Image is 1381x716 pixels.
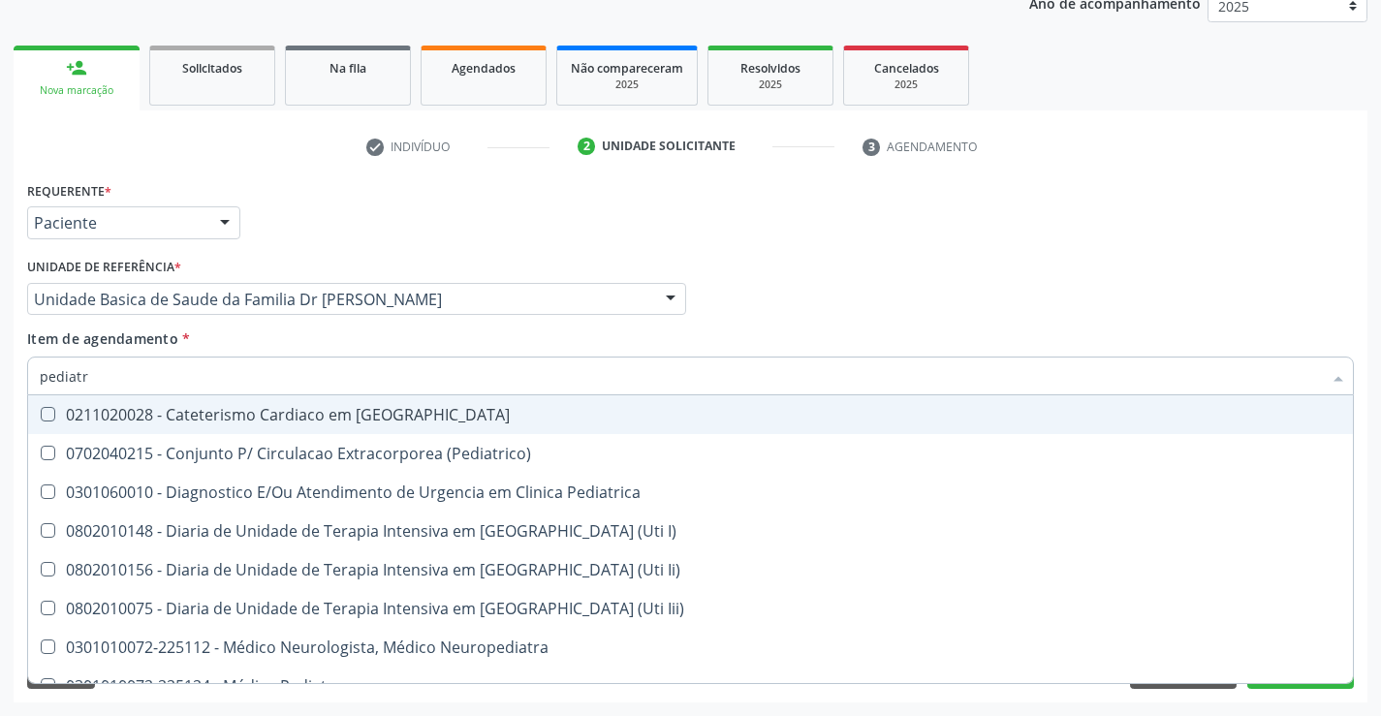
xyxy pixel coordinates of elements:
[27,329,178,348] span: Item de agendamento
[722,78,819,92] div: 2025
[40,407,1341,422] div: 0211020028 - Cateterismo Cardiaco em [GEOGRAPHIC_DATA]
[40,523,1341,539] div: 0802010148 - Diaria de Unidade de Terapia Intensiva em [GEOGRAPHIC_DATA] (Uti I)
[858,78,955,92] div: 2025
[40,357,1322,395] input: Buscar por procedimentos
[740,60,800,77] span: Resolvidos
[27,83,126,98] div: Nova marcação
[40,639,1341,655] div: 0301010072-225112 - Médico Neurologista, Médico Neuropediatra
[27,253,181,283] label: Unidade de referência
[330,60,366,77] span: Na fila
[578,138,595,155] div: 2
[182,60,242,77] span: Solicitados
[40,446,1341,461] div: 0702040215 - Conjunto P/ Circulacao Extracorporea (Pediatrico)
[874,60,939,77] span: Cancelados
[40,601,1341,616] div: 0802010075 - Diaria de Unidade de Terapia Intensiva em [GEOGRAPHIC_DATA] (Uti Iii)
[40,678,1341,694] div: 0301010072-225124 - Médico Pediatra
[34,290,646,309] span: Unidade Basica de Saude da Familia Dr [PERSON_NAME]
[34,213,201,233] span: Paciente
[66,57,87,78] div: person_add
[571,60,683,77] span: Não compareceram
[602,138,736,155] div: Unidade solicitante
[571,78,683,92] div: 2025
[27,176,111,206] label: Requerente
[40,484,1341,500] div: 0301060010 - Diagnostico E/Ou Atendimento de Urgencia em Clinica Pediatrica
[452,60,516,77] span: Agendados
[40,562,1341,577] div: 0802010156 - Diaria de Unidade de Terapia Intensiva em [GEOGRAPHIC_DATA] (Uti Ii)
